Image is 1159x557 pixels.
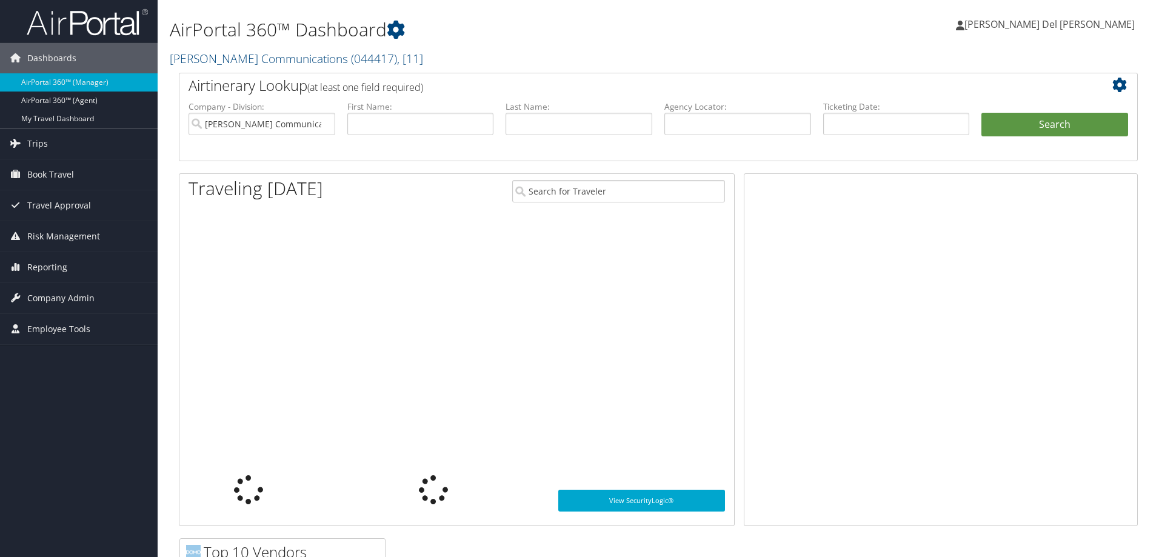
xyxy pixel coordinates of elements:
span: ( 044417 ) [351,50,397,67]
span: Company Admin [27,283,95,313]
a: View SecurityLogic® [558,490,725,512]
label: Agency Locator: [664,101,811,113]
span: , [ 11 ] [397,50,423,67]
span: [PERSON_NAME] Del [PERSON_NAME] [964,18,1135,31]
input: Search for Traveler [512,180,725,202]
span: Employee Tools [27,314,90,344]
span: (at least one field required) [307,81,423,94]
a: [PERSON_NAME] Communications [170,50,423,67]
span: Trips [27,128,48,159]
h1: Traveling [DATE] [189,176,323,201]
span: Travel Approval [27,190,91,221]
img: airportal-logo.png [27,8,148,36]
h1: AirPortal 360™ Dashboard [170,17,821,42]
span: Book Travel [27,159,74,190]
span: Dashboards [27,43,76,73]
label: Last Name: [506,101,652,113]
label: First Name: [347,101,494,113]
span: Reporting [27,252,67,282]
a: [PERSON_NAME] Del [PERSON_NAME] [956,6,1147,42]
button: Search [981,113,1128,137]
label: Company - Division: [189,101,335,113]
h2: Airtinerary Lookup [189,75,1048,96]
span: Risk Management [27,221,100,252]
label: Ticketing Date: [823,101,970,113]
